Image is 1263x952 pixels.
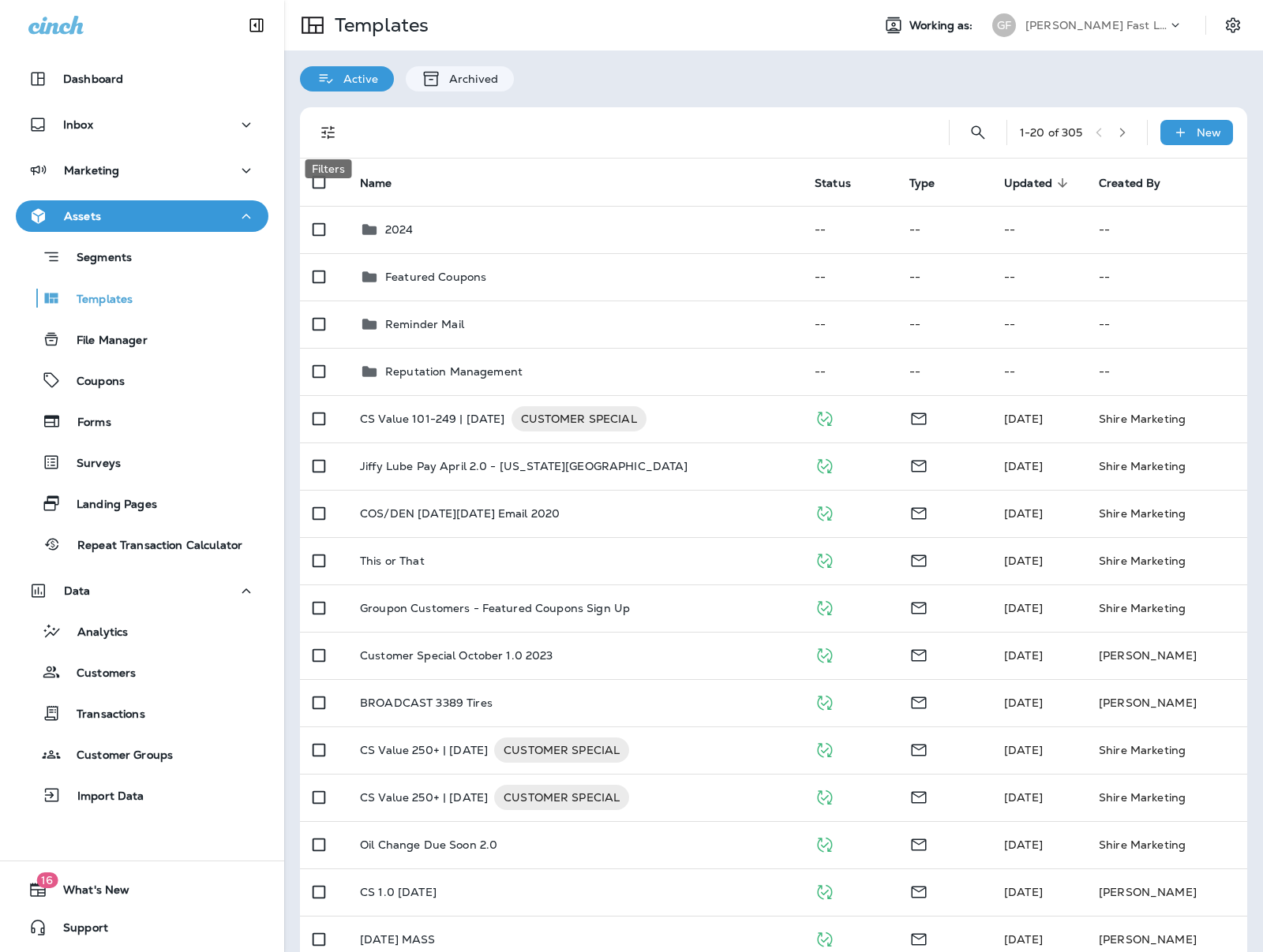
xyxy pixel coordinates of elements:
[1004,459,1043,473] span: [DATE]
[16,912,268,943] button: Support
[360,602,630,614] p: Groupon Customers - Featured Coupons Sign Up
[1004,506,1043,521] span: [DATE]
[62,539,242,554] p: Repeat Transaction Calculator
[909,931,928,945] span: Email
[62,625,128,640] p: Analytics
[815,694,834,708] span: Published
[61,707,145,722] p: Transactions
[305,159,352,178] div: Filters
[360,460,688,472] p: Jiffy Lube Pay April 2.0 - [US_STATE][GEOGRAPHIC_DATA]
[328,13,429,37] p: Templates
[16,200,268,232] button: Assets
[16,405,268,438] button: Forms
[815,883,834,898] span: Published
[909,741,928,756] span: Email
[909,19,976,32] span: Working as:
[494,790,629,805] span: CUSTOMER SPECIAL
[63,118,93,131] p: Inbox
[360,737,488,763] p: CS Value 250+ | [DATE]
[494,737,629,763] div: CUSTOMER SPECIAL
[16,655,268,689] button: Customers
[897,253,991,301] td: --
[36,872,58,888] span: 16
[1004,885,1043,899] span: Shire Marketing
[991,253,1086,301] td: --
[62,790,144,805] p: Import Data
[909,552,928,566] span: Email
[1086,442,1247,490] td: Shire Marketing
[16,240,268,274] button: Segments
[47,921,108,940] span: Support
[16,155,268,186] button: Marketing
[815,931,834,945] span: Published
[16,63,268,95] button: Dashboard
[62,416,111,431] p: Forms
[909,694,928,708] span: Email
[61,293,133,308] p: Templates
[1086,206,1247,253] td: --
[16,614,268,648] button: Analytics
[16,282,268,315] button: Templates
[1197,126,1221,139] p: New
[1099,176,1181,190] span: Created By
[802,206,897,253] td: --
[61,666,136,681] p: Customers
[512,406,646,431] div: CUSTOMER SPECIAL
[1219,11,1247,39] button: Settings
[61,251,132,267] p: Segments
[360,177,392,190] span: Name
[16,696,268,730] button: Transactions
[897,206,991,253] td: --
[1086,868,1247,916] td: [PERSON_NAME]
[991,301,1086,348] td: --
[1004,601,1043,615] span: [DATE]
[16,323,268,356] button: File Manager
[64,210,101,222] p: Assets
[815,741,834,756] span: Published
[909,457,928,472] span: Email
[897,301,991,348] td: --
[360,649,553,662] p: Customer Special October 1.0 2023
[802,253,897,301] td: --
[815,836,834,850] span: Published
[1004,838,1043,852] span: [DATE]
[1086,774,1247,821] td: Shire Marketing
[16,364,268,397] button: Coupons
[815,505,834,519] span: Published
[897,348,991,395] td: --
[909,789,928,803] span: Email
[16,737,268,771] button: Customer Groups
[909,177,935,190] span: Type
[16,487,268,520] button: Landing Pages
[1086,537,1247,584] td: Shire Marketing
[360,176,413,190] span: Name
[1004,648,1043,663] span: Shire Marketing
[360,886,437,898] p: CS 1.0 [DATE]
[815,647,834,661] span: Published
[61,457,121,472] p: Surveys
[385,318,464,330] p: Reminder Mail
[815,599,834,614] span: Published
[802,301,897,348] td: --
[441,73,498,85] p: Archived
[494,742,629,758] span: CUSTOMER SPECIAL
[815,177,851,190] span: Status
[1004,696,1043,710] span: [DATE]
[16,778,268,812] button: Import Data
[909,505,928,519] span: Email
[1086,821,1247,868] td: Shire Marketing
[360,785,488,810] p: CS Value 250+ | [DATE]
[991,206,1086,253] td: --
[64,164,119,177] p: Marketing
[234,9,279,41] button: Collapse Sidebar
[909,176,956,190] span: Type
[360,838,497,851] p: Oil Change Due Soon 2.0
[802,348,897,395] td: --
[815,176,871,190] span: Status
[385,223,414,236] p: 2024
[962,117,994,148] button: Search Templates
[909,647,928,661] span: Email
[1086,679,1247,726] td: [PERSON_NAME]
[1086,395,1247,442] td: Shire Marketing
[1004,554,1043,568] span: Shire Marketing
